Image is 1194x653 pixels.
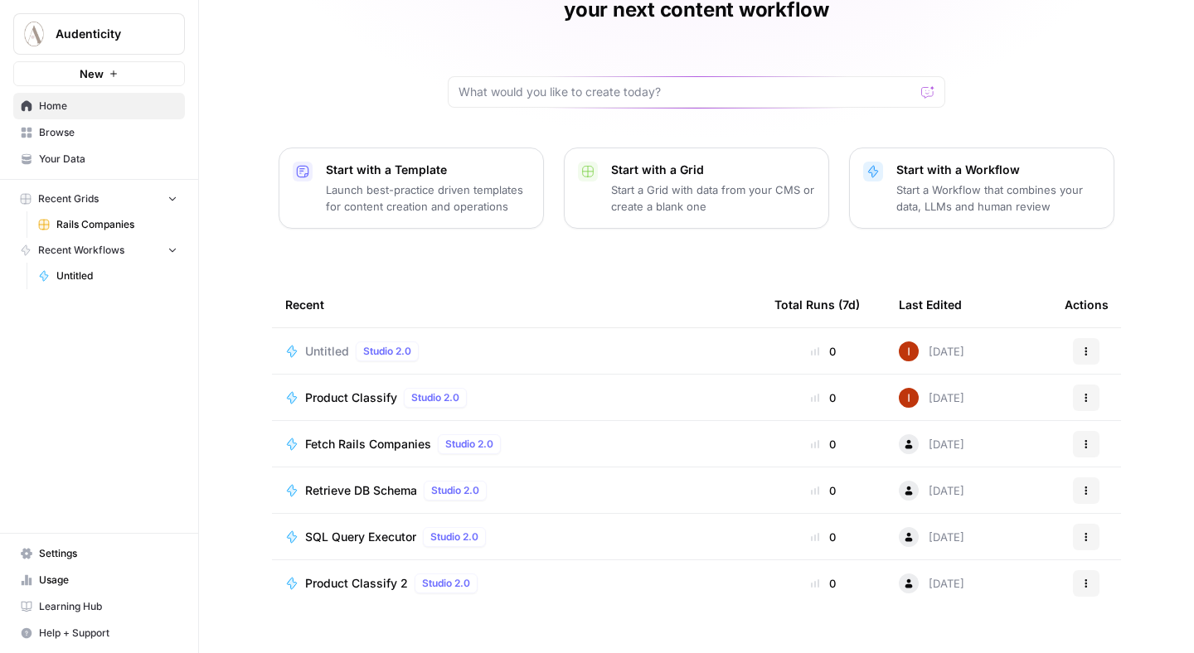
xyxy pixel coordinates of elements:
[13,186,185,211] button: Recent Grids
[899,341,919,361] img: jcra46v0zyqi1uuzj0hogg3s7xmy
[13,593,185,620] a: Learning Hub
[774,482,872,499] div: 0
[326,181,530,215] p: Launch best-practice driven templates for content creation and operations
[899,481,964,501] div: [DATE]
[56,26,156,42] span: Audenticity
[305,343,349,360] span: Untitled
[39,125,177,140] span: Browse
[19,19,49,49] img: Audenticity Logo
[13,146,185,172] a: Your Data
[430,530,478,544] span: Studio 2.0
[422,576,470,591] span: Studio 2.0
[899,573,964,593] div: [DATE]
[80,65,104,82] span: New
[564,148,829,229] button: Start with a GridStart a Grid with data from your CMS or create a blank one
[305,575,408,592] span: Product Classify 2
[305,482,417,499] span: Retrieve DB Schema
[611,181,815,215] p: Start a Grid with data from your CMS or create a blank one
[611,162,815,178] p: Start with a Grid
[431,483,479,498] span: Studio 2.0
[896,181,1100,215] p: Start a Workflow that combines your data, LLMs and human review
[285,388,748,408] a: Product ClassifyStudio 2.0
[411,390,459,405] span: Studio 2.0
[774,343,872,360] div: 0
[56,217,177,232] span: Rails Companies
[305,436,431,452] span: Fetch Rails Companies
[13,119,185,146] a: Browse
[13,238,185,263] button: Recent Workflows
[285,282,748,327] div: Recent
[31,263,185,289] a: Untitled
[326,162,530,178] p: Start with a Template
[13,567,185,593] a: Usage
[774,575,872,592] div: 0
[363,344,411,359] span: Studio 2.0
[899,282,962,327] div: Last Edited
[285,434,748,454] a: Fetch Rails CompaniesStudio 2.0
[13,540,185,567] a: Settings
[13,61,185,86] button: New
[285,573,748,593] a: Product Classify 2Studio 2.0
[899,527,964,547] div: [DATE]
[39,599,177,614] span: Learning Hub
[13,13,185,55] button: Workspace: Audenticity
[305,529,416,545] span: SQL Query Executor
[39,626,177,641] span: Help + Support
[39,546,177,561] span: Settings
[39,99,177,114] span: Home
[305,389,397,406] span: Product Classify
[285,341,748,361] a: UntitledStudio 2.0
[285,481,748,501] a: Retrieve DB SchemaStudio 2.0
[31,211,185,238] a: Rails Companies
[13,93,185,119] a: Home
[899,434,964,454] div: [DATE]
[1065,282,1109,327] div: Actions
[896,162,1100,178] p: Start with a Workflow
[13,620,185,646] button: Help + Support
[285,527,748,547] a: SQL Query ExecutorStudio 2.0
[899,388,919,408] img: jcra46v0zyqi1uuzj0hogg3s7xmy
[899,388,964,408] div: [DATE]
[39,573,177,588] span: Usage
[774,389,872,406] div: 0
[38,243,124,258] span: Recent Workflows
[39,152,177,167] span: Your Data
[899,341,964,361] div: [DATE]
[849,148,1114,229] button: Start with a WorkflowStart a Workflow that combines your data, LLMs and human review
[56,268,177,283] span: Untitled
[38,191,99,206] span: Recent Grids
[459,84,915,100] input: What would you like to create today?
[774,436,872,452] div: 0
[445,437,493,452] span: Studio 2.0
[774,529,872,545] div: 0
[774,282,860,327] div: Total Runs (7d)
[279,148,544,229] button: Start with a TemplateLaunch best-practice driven templates for content creation and operations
